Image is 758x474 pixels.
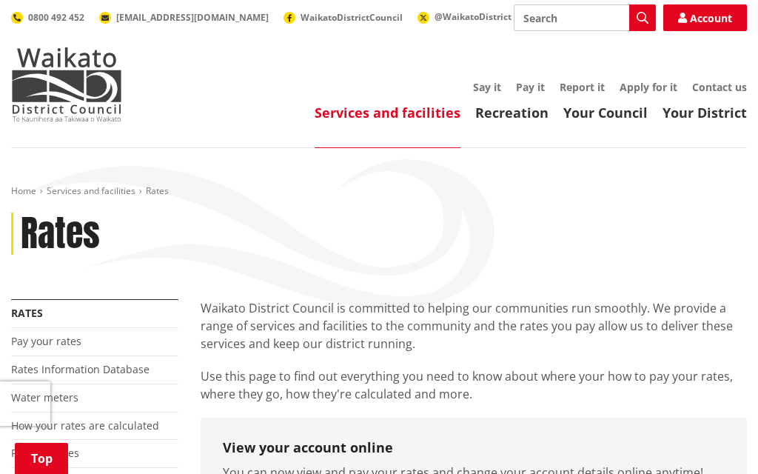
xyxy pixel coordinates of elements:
a: Top [15,443,68,474]
a: Rates Information Database [11,362,150,376]
span: @WaikatoDistrict [435,10,512,23]
a: [EMAIL_ADDRESS][DOMAIN_NAME] [99,11,269,24]
span: Rates [146,184,169,197]
a: Your District [663,104,747,121]
a: WaikatoDistrictCouncil [284,11,403,24]
a: Pay it [516,80,545,94]
a: How your rates are calculated [11,418,159,433]
a: 0800 492 452 [11,11,84,24]
a: Report it [560,80,605,94]
h3: View your account online [223,440,725,456]
a: Apply for it [620,80,677,94]
span: [EMAIL_ADDRESS][DOMAIN_NAME] [116,11,269,24]
span: 0800 492 452 [28,11,84,24]
h1: Rates [21,213,100,256]
span: WaikatoDistrictCouncil [301,11,403,24]
p: Waikato District Council is committed to helping our communities run smoothly. We provide a range... [201,299,747,353]
a: Your Council [563,104,648,121]
input: Search input [514,4,656,31]
img: Waikato District Council - Te Kaunihera aa Takiwaa o Waikato [11,47,122,121]
a: @WaikatoDistrict [417,10,512,23]
a: Services and facilities [47,184,135,197]
a: Rates [11,306,43,320]
p: Use this page to find out everything you need to know about where your how to pay your rates, whe... [201,367,747,403]
a: Home [11,184,36,197]
a: Services and facilities [315,104,460,121]
a: Account [663,4,747,31]
a: Contact us [692,80,747,94]
nav: breadcrumb [11,185,747,198]
a: Pay your rates [11,334,81,348]
a: Recreation [475,104,549,121]
a: Rates rebates [11,446,79,460]
a: Say it [473,80,501,94]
